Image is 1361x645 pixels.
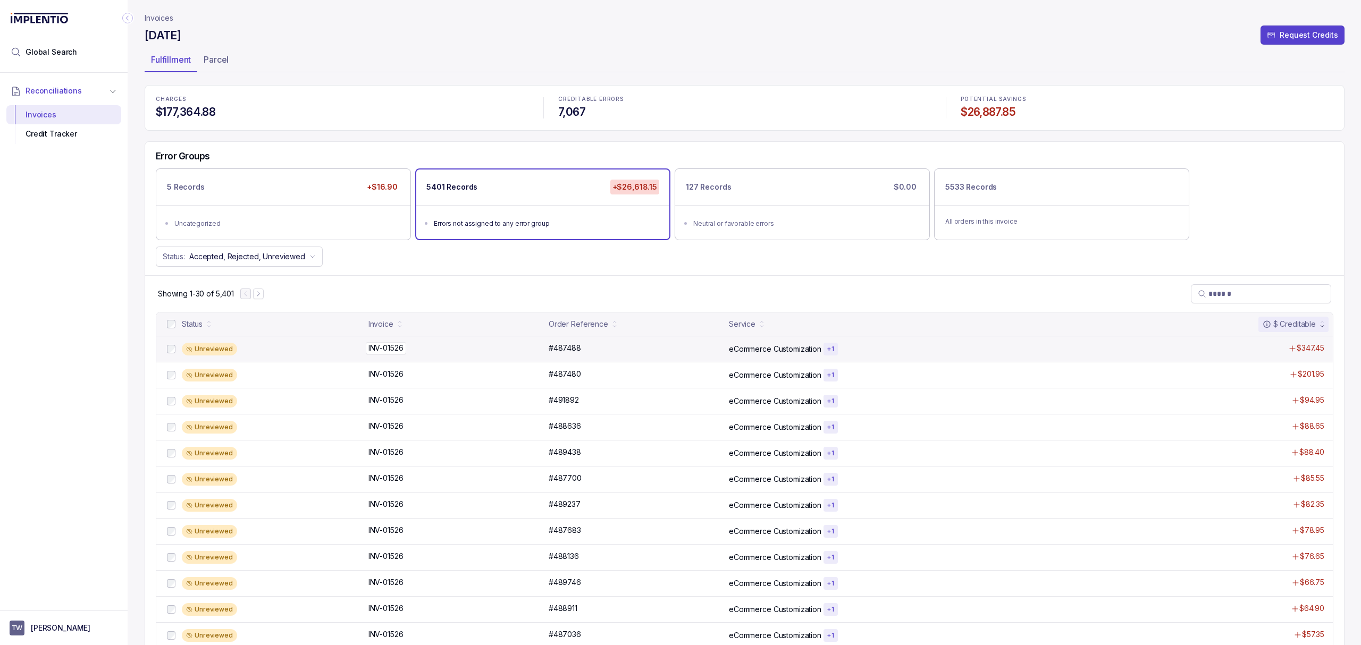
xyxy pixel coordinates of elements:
[368,551,404,562] p: INV-01526
[549,447,581,457] p: #489438
[945,182,997,192] p: 5533 Records
[182,551,237,564] div: Unreviewed
[156,150,210,162] h5: Error Groups
[6,103,121,146] div: Reconciliations
[961,96,1333,103] p: POTENTIAL SAVINGS
[729,474,821,485] p: eCommerce Customization
[174,218,399,229] div: Uncategorized
[549,551,579,562] p: #488136
[549,319,608,329] div: Order Reference
[434,218,658,229] div: Errors not assigned to any error group
[827,449,835,457] p: + 1
[729,630,821,641] p: eCommerce Customization
[158,288,234,299] p: Showing 1-30 of 5,401
[145,13,173,23] p: Invoices
[182,447,237,460] div: Unreviewed
[549,473,582,483] p: #487700
[686,182,731,192] p: 127 Records
[610,180,659,194] p: +$26,618.15
[167,423,175,431] input: checkbox-checkbox
[729,319,755,329] div: Service
[158,288,234,299] div: Remaining page entries
[1300,421,1324,431] p: $88.65
[693,218,918,229] div: Neutral or favorable errors
[558,96,931,103] p: CREDITABLE ERRORS
[827,345,835,353] p: + 1
[368,473,404,483] p: INV-01526
[189,251,305,262] p: Accepted, Rejected, Unreviewed
[167,501,175,510] input: checkbox-checkbox
[368,499,404,510] p: INV-01526
[167,371,175,379] input: checkbox-checkbox
[1263,319,1316,329] div: $ Creditable
[151,53,191,66] p: Fulfillment
[368,629,404,640] p: INV-01526
[182,525,237,538] div: Unreviewed
[1298,369,1324,379] p: $201.95
[182,319,203,329] div: Status
[182,577,237,590] div: Unreviewed
[1280,30,1338,40] p: Request Credits
[365,180,400,194] p: +$16.90
[167,553,175,562] input: checkbox-checkbox
[156,105,528,120] h4: $177,364.88
[6,79,121,103] button: Reconciliations
[167,605,175,614] input: checkbox-checkbox
[368,577,404,588] p: INV-01526
[729,604,821,615] p: eCommerce Customization
[729,370,821,380] p: eCommerce Customization
[426,182,477,192] p: 5401 Records
[549,577,581,588] p: #489746
[145,51,197,72] li: Tab Fulfillment
[1299,603,1324,614] p: $64.90
[827,579,835,588] p: + 1
[368,525,404,536] p: INV-01526
[156,247,323,267] button: Status:Accepted, Rejected, Unreviewed
[368,447,404,457] p: INV-01526
[26,47,77,57] span: Global Search
[167,579,175,588] input: checkbox-checkbox
[10,621,24,635] span: User initials
[167,475,175,483] input: checkbox-checkbox
[729,578,821,589] p: eCommerce Customization
[729,552,821,563] p: eCommerce Customization
[827,423,835,431] p: + 1
[1301,473,1324,483] p: $85.55
[145,51,1345,72] ul: Tab Group
[549,603,577,614] p: #488911
[1300,551,1324,562] p: $76.65
[368,395,404,405] p: INV-01526
[182,421,237,434] div: Unreviewed
[827,553,835,562] p: + 1
[827,371,835,379] p: + 1
[549,395,579,405] p: #491892
[1300,525,1324,536] p: $78.95
[549,343,581,353] p: #487488
[167,631,175,640] input: checkbox-checkbox
[182,369,237,381] div: Unreviewed
[368,369,404,379] p: INV-01526
[549,421,581,431] p: #488636
[366,342,406,354] p: INV-01526
[197,51,235,72] li: Tab Parcel
[1300,395,1324,405] p: $94.95
[182,603,237,616] div: Unreviewed
[961,105,1333,120] h4: $26,887.85
[167,527,175,536] input: checkbox-checkbox
[558,105,931,120] h4: 7,067
[549,369,581,379] p: #487480
[729,500,821,511] p: eCommerce Customization
[729,448,821,459] p: eCommerce Customization
[182,473,237,486] div: Unreviewed
[26,86,82,96] span: Reconciliations
[182,343,237,355] div: Unreviewed
[182,629,237,642] div: Unreviewed
[121,12,134,24] div: Collapse Icon
[549,499,581,510] p: #489237
[827,605,835,614] p: + 1
[1299,447,1324,457] p: $88.40
[892,180,919,194] p: $0.00
[827,501,835,510] p: + 1
[31,623,90,633] p: [PERSON_NAME]
[156,96,528,103] p: CHARGES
